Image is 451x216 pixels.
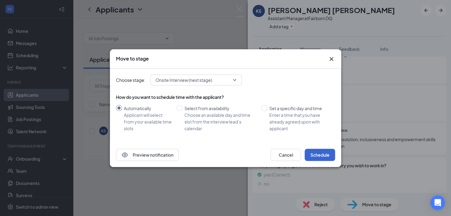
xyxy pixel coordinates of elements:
[184,112,257,132] div: Choose an available day and time slot from the interview lead’s calendar
[124,105,172,112] div: Automatically
[124,112,172,132] div: Applicant will select from your available time slots
[116,94,335,100] div: How do you want to schedule time with the applicant?
[121,151,128,159] svg: Eye
[269,112,330,132] div: Enter a time that you have already agreed upon with applicant
[430,195,445,210] div: Open Intercom Messenger
[184,105,257,112] div: Select from availability
[116,55,149,62] h3: Move to stage
[156,75,212,85] span: Onsite Interview (next stage)
[116,149,179,161] button: EyePreview notification
[271,149,301,161] button: Cancel
[328,55,335,63] svg: Cross
[328,55,335,63] button: Close
[305,149,335,161] button: Schedule
[269,105,330,112] div: Set a specific day and time
[116,77,145,83] span: Choose stage:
